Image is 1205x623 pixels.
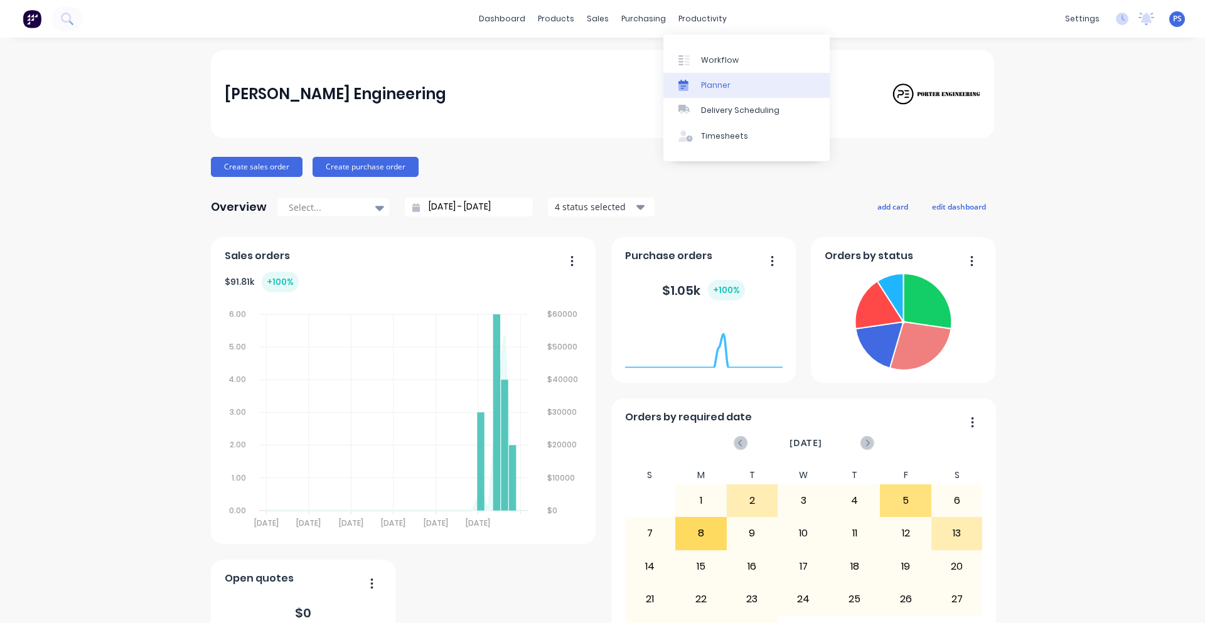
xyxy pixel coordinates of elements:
div: T [727,466,778,484]
div: productivity [672,9,733,28]
tspan: [DATE] [381,518,405,528]
img: Porter Engineering [892,83,980,105]
div: 7 [625,518,675,549]
a: Workflow [663,47,830,72]
tspan: $0 [548,505,558,516]
tspan: 5.00 [229,341,246,352]
div: 1 [676,485,726,516]
div: F [880,466,931,484]
div: 11 [830,518,880,549]
tspan: [DATE] [296,518,321,528]
span: Sales orders [225,248,290,264]
span: Purchase orders [625,248,712,264]
div: purchasing [615,9,672,28]
div: 3 [778,485,828,516]
div: 22 [676,583,726,615]
div: S [624,466,676,484]
span: Open quotes [225,571,294,586]
div: 25 [830,583,880,615]
div: 10 [778,518,828,549]
div: S [931,466,983,484]
div: sales [581,9,615,28]
a: Timesheets [663,124,830,149]
div: 2 [727,485,778,516]
div: 9 [727,518,778,549]
div: 17 [778,551,828,582]
div: 8 [676,518,726,549]
div: Timesheets [701,130,748,142]
tspan: [DATE] [339,518,363,528]
div: $ 0 [295,604,311,622]
button: Create purchase order [313,157,419,177]
div: 4 status selected [555,200,634,213]
div: Planner [701,80,731,91]
div: 18 [830,551,880,582]
div: W [778,466,829,484]
div: 27 [932,583,982,615]
a: Delivery Scheduling [663,98,830,123]
span: [DATE] [790,436,822,450]
div: + 100 % [708,280,745,301]
tspan: $50000 [548,341,578,352]
div: 16 [727,551,778,582]
div: 21 [625,583,675,615]
tspan: 3.00 [230,407,246,417]
div: 4 [830,485,880,516]
div: $ 91.81k [225,272,299,292]
a: Planner [663,73,830,98]
a: dashboard [473,9,532,28]
div: Delivery Scheduling [701,105,779,116]
div: 23 [727,583,778,615]
div: 13 [932,518,982,549]
button: 4 status selected [548,198,655,216]
tspan: 1.00 [232,472,246,483]
div: 20 [932,551,982,582]
div: settings [1059,9,1106,28]
div: 24 [778,583,828,615]
tspan: $10000 [548,472,576,483]
div: 26 [881,583,931,615]
tspan: $60000 [548,309,578,319]
div: 5 [881,485,931,516]
button: edit dashboard [924,198,994,215]
div: products [532,9,581,28]
tspan: [DATE] [254,518,278,528]
tspan: $20000 [548,440,577,450]
div: 14 [625,551,675,582]
div: 12 [881,518,931,549]
div: 15 [676,551,726,582]
tspan: [DATE] [466,518,490,528]
div: [PERSON_NAME] Engineering [225,82,446,107]
div: + 100 % [262,272,299,292]
span: Orders by status [825,248,913,264]
button: add card [869,198,916,215]
span: PS [1173,13,1182,24]
tspan: 2.00 [230,440,246,450]
tspan: $40000 [548,374,579,385]
div: Overview [211,194,267,220]
tspan: $30000 [548,407,577,417]
div: $ 1.05k [662,280,745,301]
button: Create sales order [211,157,303,177]
img: Factory [23,9,41,28]
div: M [675,466,727,484]
tspan: 0.00 [229,505,246,516]
div: 19 [881,551,931,582]
tspan: 4.00 [228,374,246,385]
tspan: 6.00 [229,309,246,319]
div: T [829,466,881,484]
div: 6 [932,485,982,516]
tspan: [DATE] [424,518,448,528]
div: Workflow [701,55,739,66]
